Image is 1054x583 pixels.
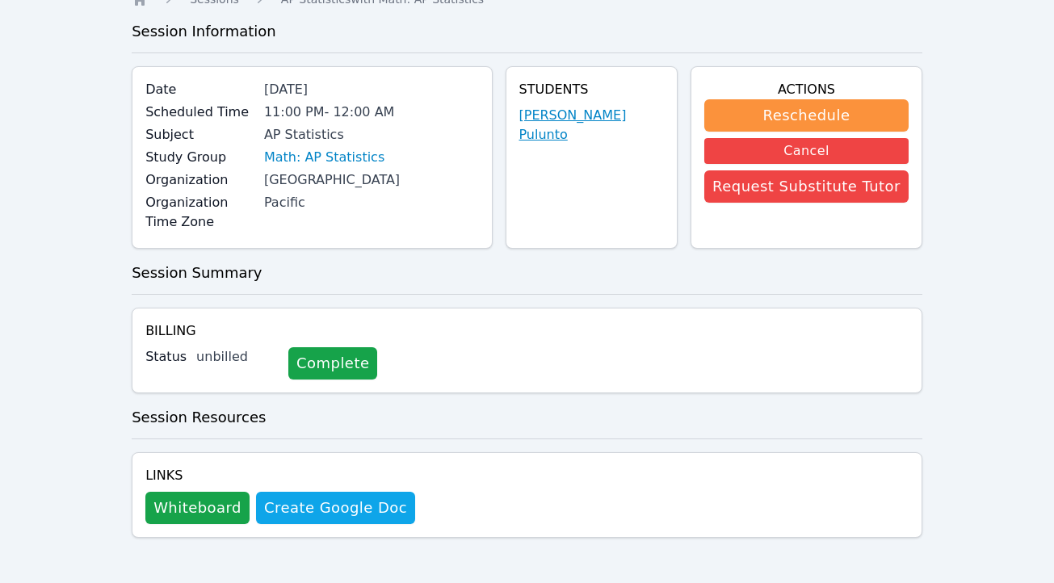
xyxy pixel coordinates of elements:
label: Subject [145,125,254,145]
div: Pacific [264,193,479,212]
button: Reschedule [704,99,909,132]
h4: Actions [704,80,909,99]
h3: Session Resources [132,406,922,429]
label: Study Group [145,148,254,167]
h4: Billing [145,321,909,341]
label: Date [145,80,254,99]
a: Complete [288,347,377,380]
div: 11:00 PM - 12:00 AM [264,103,479,122]
h4: Students [519,80,665,99]
a: [PERSON_NAME] Pulunto [519,106,665,145]
div: AP Statistics [264,125,479,145]
div: [GEOGRAPHIC_DATA] [264,170,479,190]
button: Cancel [704,138,909,164]
h3: Session Summary [132,262,922,284]
button: Create Google Doc [256,492,415,524]
a: Math: AP Statistics [264,148,384,167]
span: Create Google Doc [264,497,407,519]
label: Organization [145,170,254,190]
label: Status [145,347,187,367]
h3: Session Information [132,20,922,43]
button: Whiteboard [145,492,250,524]
div: [DATE] [264,80,479,99]
label: Organization Time Zone [145,193,254,232]
div: unbilled [196,347,275,367]
h4: Links [145,466,415,485]
label: Scheduled Time [145,103,254,122]
button: Request Substitute Tutor [704,170,909,203]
